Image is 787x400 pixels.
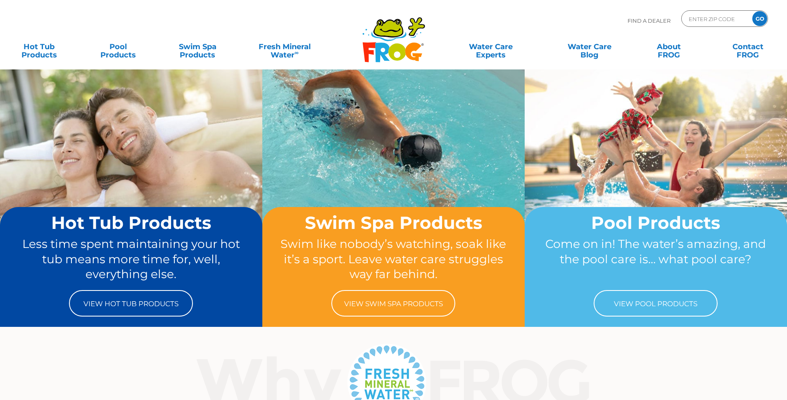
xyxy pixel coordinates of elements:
a: ContactFROG [717,38,779,55]
h2: Swim Spa Products [278,213,509,232]
p: Find A Dealer [628,10,670,31]
a: Water CareBlog [559,38,620,55]
a: Hot TubProducts [8,38,70,55]
p: Less time spent maintaining your hot tub means more time for, well, everything else. [16,236,247,282]
a: Water CareExperts [441,38,541,55]
a: Swim SpaProducts [167,38,228,55]
a: View Hot Tub Products [69,290,193,317]
a: View Pool Products [594,290,718,317]
a: AboutFROG [638,38,699,55]
img: home-banner-pool-short [525,69,787,265]
a: PoolProducts [88,38,149,55]
img: home-banner-swim-spa-short [262,69,525,265]
h2: Pool Products [540,213,771,232]
p: Come on in! The water’s amazing, and the pool care is… what pool care? [540,236,771,282]
h2: Hot Tub Products [16,213,247,232]
a: View Swim Spa Products [331,290,455,317]
sup: ∞ [295,49,299,56]
p: Swim like nobody’s watching, soak like it’s a sport. Leave water care struggles way far behind. [278,236,509,282]
input: GO [752,11,767,26]
input: Zip Code Form [688,13,744,25]
a: Fresh MineralWater∞ [246,38,323,55]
